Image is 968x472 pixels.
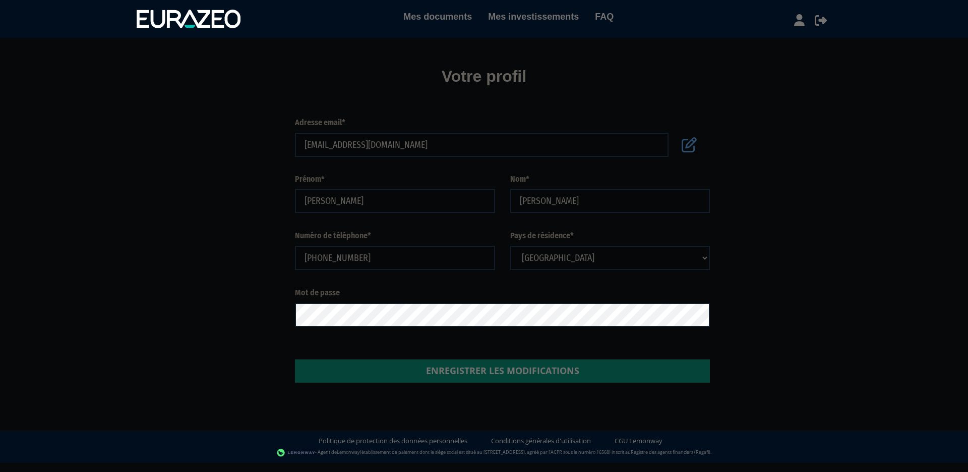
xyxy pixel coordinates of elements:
a: Mes investissements [488,10,579,24]
a: Politique de protection des données personnelles [319,436,467,446]
label: Pays de résidence* [510,230,710,242]
label: Adresse email* [295,117,710,129]
a: Lemonway [337,449,360,455]
a: CGU Lemonway [615,436,662,446]
a: Conditions générales d'utilisation [491,436,591,446]
div: Votre profil [197,65,771,88]
label: Mot de passe [295,287,710,299]
a: FAQ [595,10,614,24]
img: logo-lemonway.png [277,448,316,458]
img: 1732889491-logotype_eurazeo_blanc_rvb.png [137,10,240,28]
div: - Agent de (établissement de paiement dont le siège social est situé au [STREET_ADDRESS], agréé p... [10,448,958,458]
a: Registre des agents financiers (Regafi) [631,449,710,455]
label: Prénom* [295,174,495,185]
button: Enregistrer les modifications [295,359,710,383]
input: Prénom [295,189,495,213]
input: Nom [510,189,710,213]
a: Mes documents [403,10,472,24]
input: Numéro de téléphone [295,246,495,270]
label: Numéro de téléphone* [295,230,495,242]
input: Adresse email [295,133,669,157]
